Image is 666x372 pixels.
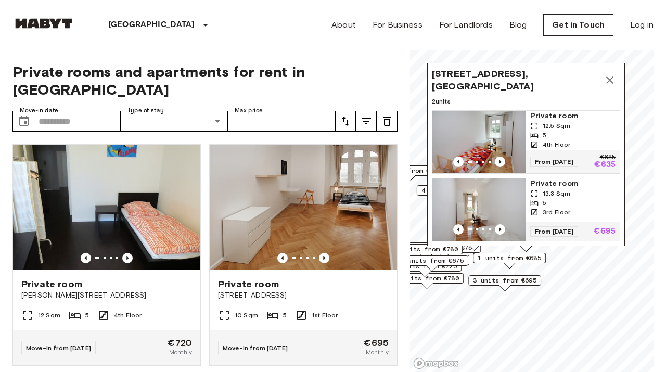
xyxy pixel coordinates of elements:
span: From [DATE] [530,226,578,237]
a: For Landlords [439,19,493,31]
a: Log in [630,19,654,31]
img: Marketing picture of unit DE-01-202-03M [432,111,526,173]
p: €685 [600,155,616,161]
span: 1st Floor [312,311,338,320]
label: Type of stay [127,106,164,115]
button: Previous image [81,253,91,263]
p: €695 [594,227,616,236]
span: From [DATE] [530,157,578,167]
button: Previous image [122,253,133,263]
button: tune [335,111,356,132]
span: Private room [530,178,616,189]
span: Private rooms and apartments for rent in [GEOGRAPHIC_DATA] [12,63,398,98]
span: 3rd Floor [543,208,570,217]
img: Habyt [12,18,75,29]
span: Move-in from [DATE] [223,344,288,352]
span: 10 Sqm [235,311,258,320]
span: 3 units from €695 [473,276,536,285]
a: Marketing picture of unit DE-01-246-02MPrevious imagePrevious imagePrivate room[STREET_ADDRESS]10... [209,144,398,366]
a: Marketing picture of unit DE-01-202-03MPrevious imagePrevious imagePrivate room12.5 Sqm54th Floor... [432,110,620,174]
span: 1 units from €675 [400,256,464,265]
span: 4 units from €780 [394,245,458,254]
span: 4th Floor [543,140,570,149]
span: Private room [530,111,616,121]
span: 4 units from €1600 [421,186,489,195]
span: 12 Sqm [38,311,60,320]
a: Marketing picture of unit DE-01-302-010-04Previous imagePrevious imagePrivate room[PERSON_NAME][S... [12,144,201,366]
span: 1 units from €780 [395,274,459,283]
button: Previous image [453,157,464,167]
p: [GEOGRAPHIC_DATA] [108,19,195,31]
div: Map marker [417,185,493,201]
a: About [331,19,356,31]
button: Previous image [319,253,329,263]
span: 5 [85,311,89,320]
a: Mapbox logo [413,357,459,369]
span: 5 [543,198,546,208]
button: Previous image [277,253,288,263]
label: Max price [235,106,263,115]
img: Marketing picture of unit DE-01-246-02M [210,145,397,270]
a: Blog [509,19,527,31]
span: €720 [168,338,192,348]
span: 5 [543,131,546,140]
span: €695 [364,338,389,348]
span: 3 units from €755 [413,243,476,252]
button: Previous image [453,224,464,235]
div: Map marker [427,63,625,252]
span: [PERSON_NAME][STREET_ADDRESS] [21,290,192,301]
span: [STREET_ADDRESS], [GEOGRAPHIC_DATA] [432,68,599,93]
div: Map marker [395,255,468,272]
p: €635 [594,161,616,169]
span: Monthly [169,348,192,357]
button: Previous image [495,157,505,167]
a: Marketing picture of unit DE-01-198-04MPrevious imagePrevious imagePrivate room13.3 Sqm53rd Floor... [432,178,620,241]
a: Get in Touch [543,14,613,36]
div: Map marker [468,275,541,291]
span: Move-in from [DATE] [26,344,91,352]
img: Marketing picture of unit DE-01-198-04M [432,178,526,241]
span: 1 units from €685 [478,253,541,263]
span: Private room [21,278,82,290]
a: For Business [373,19,422,31]
button: tune [377,111,398,132]
label: Move-in date [20,106,58,115]
span: 5 [283,311,287,320]
span: Monthly [366,348,389,357]
img: Marketing picture of unit DE-01-302-010-04 [13,145,200,270]
div: Map marker [391,273,464,289]
span: [STREET_ADDRESS] [218,290,389,301]
span: Private room [218,278,279,290]
div: Map marker [390,244,463,260]
button: tune [356,111,377,132]
span: 12.5 Sqm [543,121,570,131]
div: Map marker [473,253,546,269]
button: Previous image [495,224,505,235]
span: 4th Floor [114,311,142,320]
button: Choose date [14,111,34,132]
span: 13.3 Sqm [543,189,570,198]
span: 2 units [432,97,620,106]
